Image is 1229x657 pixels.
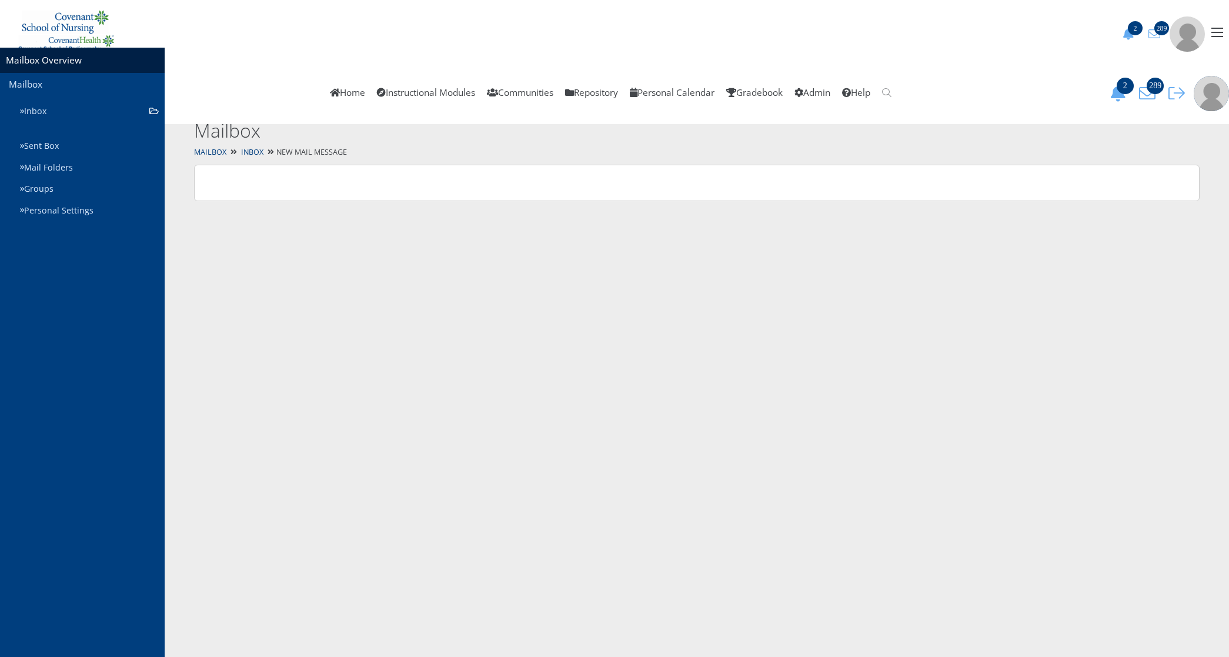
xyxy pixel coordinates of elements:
a: Repository [559,62,624,124]
a: 289 [1135,86,1164,99]
img: user-profile-default-picture.png [1170,16,1205,52]
button: 289 [1135,85,1164,102]
img: user-profile-default-picture.png [1194,76,1229,111]
span: 289 [1147,78,1164,94]
a: Inbox [241,147,263,157]
span: 2 [1117,78,1134,94]
a: Mail Folders [15,156,165,178]
button: 2 [1106,85,1135,102]
a: Home [324,62,371,124]
span: 289 [1154,21,1169,35]
a: Mailbox Overview [6,54,82,66]
a: Communities [481,62,559,124]
a: Mailbox [194,147,226,157]
button: 2 [1118,28,1144,40]
div: New Mail Message [165,144,1229,161]
h2: Mailbox [194,118,970,144]
a: Admin [789,62,836,124]
a: 289 [1144,21,1170,38]
a: Personal Calendar [624,62,720,124]
a: Help [836,62,876,124]
a: Gradebook [720,62,789,124]
button: 289 [1144,28,1170,40]
a: Instructional Modules [371,62,481,124]
a: Groups [15,178,165,200]
a: Sent Box [15,135,165,157]
span: 2 [1128,21,1143,35]
a: 2 [1106,86,1135,99]
a: Personal Settings [15,199,165,221]
a: Inbox [15,101,165,122]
